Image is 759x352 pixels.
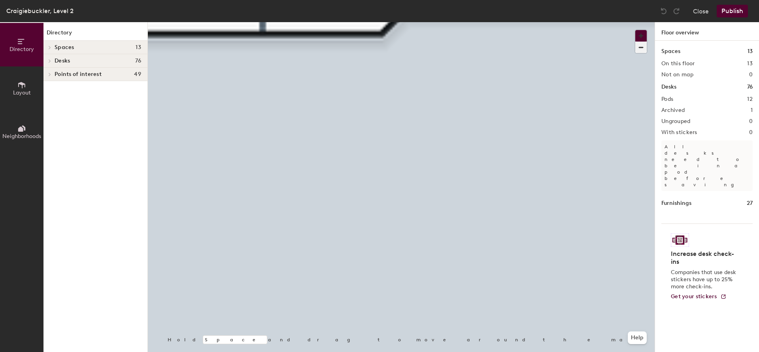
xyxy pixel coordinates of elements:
[661,107,685,114] h2: Archived
[671,233,689,247] img: Sticker logo
[134,71,141,78] span: 49
[13,89,31,96] span: Layout
[717,5,748,17] button: Publish
[749,129,753,136] h2: 0
[747,61,753,67] h2: 13
[749,118,753,125] h2: 0
[693,5,709,17] button: Close
[671,293,717,300] span: Get your stickers
[43,28,147,41] h1: Directory
[9,46,34,53] span: Directory
[747,96,753,102] h2: 12
[672,7,680,15] img: Redo
[661,140,753,191] p: All desks need to be in a pod before saving
[55,58,70,64] span: Desks
[55,44,74,51] span: Spaces
[661,61,695,67] h2: On this floor
[661,72,693,78] h2: Not on map
[655,22,759,41] h1: Floor overview
[661,47,680,56] h1: Spaces
[661,199,691,208] h1: Furnishings
[661,83,676,91] h1: Desks
[136,44,141,51] span: 13
[135,58,141,64] span: 76
[628,331,647,344] button: Help
[747,199,753,208] h1: 27
[6,6,74,16] div: Craigiebuckler, Level 2
[671,293,727,300] a: Get your stickers
[2,133,41,140] span: Neighborhoods
[747,83,753,91] h1: 76
[661,96,673,102] h2: Pods
[749,72,753,78] h2: 0
[661,129,697,136] h2: With stickers
[748,47,753,56] h1: 13
[751,107,753,114] h2: 1
[671,269,738,290] p: Companies that use desk stickers have up to 25% more check-ins.
[660,7,668,15] img: Undo
[661,118,691,125] h2: Ungrouped
[671,250,738,266] h4: Increase desk check-ins
[55,71,102,78] span: Points of interest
